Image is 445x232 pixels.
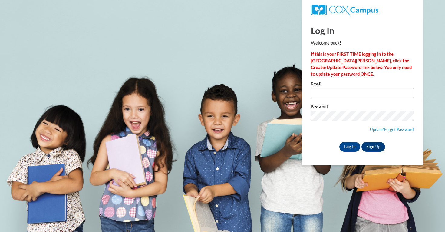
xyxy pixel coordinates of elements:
input: Log In [339,142,361,152]
label: Email [311,82,414,88]
a: Sign Up [361,142,385,152]
h1: Log In [311,24,414,37]
strong: If this is your FIRST TIME logging in to the [GEOGRAPHIC_DATA][PERSON_NAME], click the Create/Upd... [311,51,412,77]
label: Password [311,104,414,111]
img: COX Campus [311,5,378,15]
a: Update/Forgot Password [370,127,414,132]
a: COX Campus [311,7,378,12]
p: Welcome back! [311,40,414,46]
